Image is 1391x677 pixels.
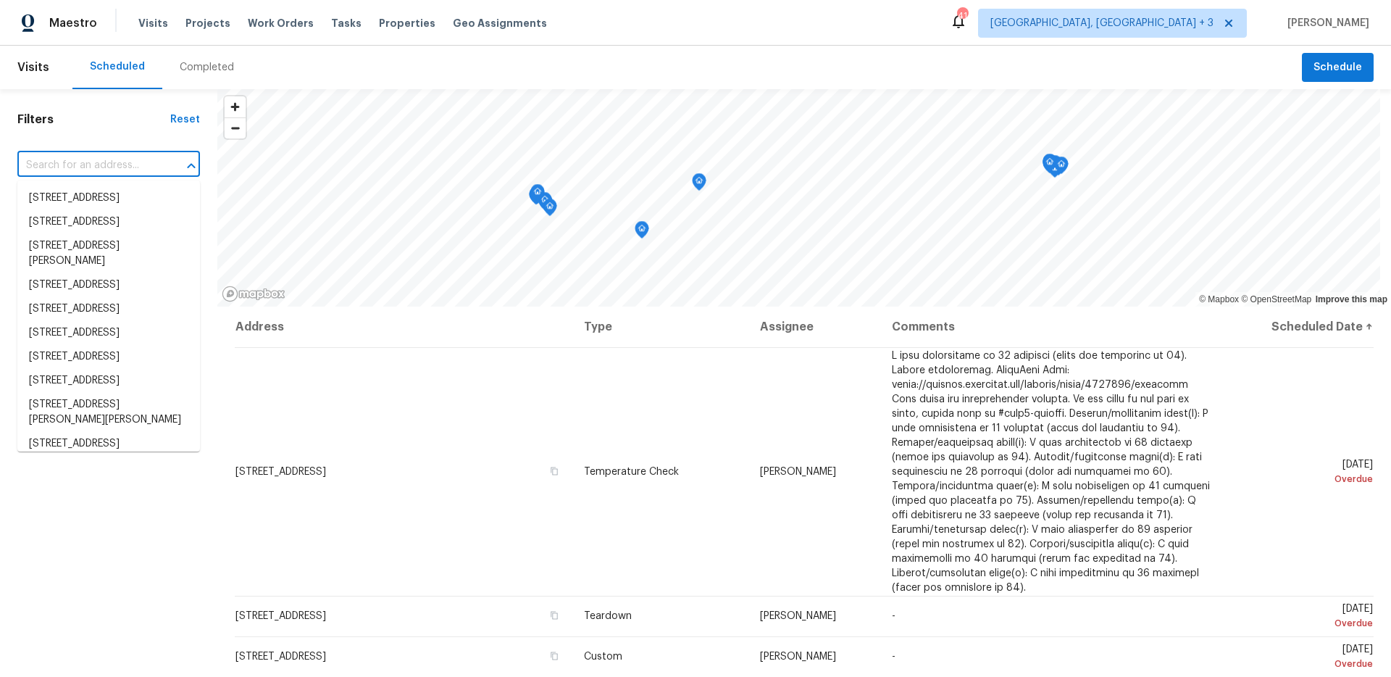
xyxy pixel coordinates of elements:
h1: Filters [17,112,170,127]
span: [DATE] [1234,604,1373,631]
li: [STREET_ADDRESS] [17,369,200,393]
span: Schedule [1313,59,1362,77]
span: [STREET_ADDRESS] [235,652,326,662]
a: OpenStreetMap [1241,294,1311,304]
canvas: Map [217,89,1380,307]
span: Properties [379,16,435,30]
div: Map marker [538,192,552,215]
span: Geo Assignments [453,16,547,30]
th: Assignee [748,307,881,347]
div: Map marker [1043,154,1057,176]
span: Maestro [49,16,97,30]
span: Temperature Check [584,467,679,477]
button: Close [181,156,201,176]
th: Type [572,307,748,347]
div: 41 [957,9,967,23]
div: Map marker [692,173,706,196]
div: Map marker [529,187,543,209]
li: [STREET_ADDRESS] [17,321,200,345]
a: Mapbox [1199,294,1239,304]
span: Zoom out [225,118,246,138]
span: [PERSON_NAME] [760,611,836,621]
span: [DATE] [1234,460,1373,486]
div: Map marker [543,199,557,221]
span: Custom [584,652,622,662]
span: [STREET_ADDRESS] [235,467,326,477]
span: - [892,652,895,662]
span: Projects [185,16,230,30]
button: Zoom in [225,96,246,117]
button: Zoom out [225,117,246,138]
span: Tasks [331,18,362,28]
li: [STREET_ADDRESS] [17,297,200,321]
span: [STREET_ADDRESS] [235,611,326,621]
span: Teardown [584,611,632,621]
li: [STREET_ADDRESS] [17,432,200,456]
th: Comments [880,307,1222,347]
button: Copy Address [548,609,561,622]
span: [PERSON_NAME] [1282,16,1369,30]
li: [STREET_ADDRESS][PERSON_NAME][PERSON_NAME] [17,393,200,432]
th: Scheduled Date ↑ [1222,307,1374,347]
a: Improve this map [1316,294,1387,304]
div: Overdue [1234,657,1373,671]
div: Map marker [1054,157,1069,179]
span: Visits [17,51,49,83]
li: [STREET_ADDRESS] [17,210,200,234]
a: Mapbox homepage [222,286,285,302]
button: Copy Address [548,649,561,663]
span: - [892,611,895,621]
div: Scheduled [90,59,145,74]
span: L ipsu dolorsitame co 32 adipisci (elits doe temporinc ut 04). Labore etdoloremag. AliquAeni Admi... [892,351,1210,593]
button: Copy Address [548,465,561,478]
span: [DATE] [1234,644,1373,671]
span: [GEOGRAPHIC_DATA], [GEOGRAPHIC_DATA] + 3 [990,16,1214,30]
span: [PERSON_NAME] [760,652,836,662]
div: Overdue [1234,616,1373,631]
div: Completed [180,60,234,75]
span: Visits [138,16,168,30]
div: Overdue [1234,472,1373,486]
li: [STREET_ADDRESS] [17,186,200,210]
div: Map marker [635,221,649,244]
span: [PERSON_NAME] [760,467,836,477]
div: Map marker [530,184,545,207]
button: Schedule [1302,53,1374,83]
li: [STREET_ADDRESS][PERSON_NAME] [17,234,200,273]
th: Address [235,307,572,347]
span: Work Orders [248,16,314,30]
div: Map marker [1043,154,1057,177]
input: Search for an address... [17,154,159,177]
li: [STREET_ADDRESS] [17,345,200,369]
div: Reset [170,112,200,127]
li: [STREET_ADDRESS] [17,273,200,297]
